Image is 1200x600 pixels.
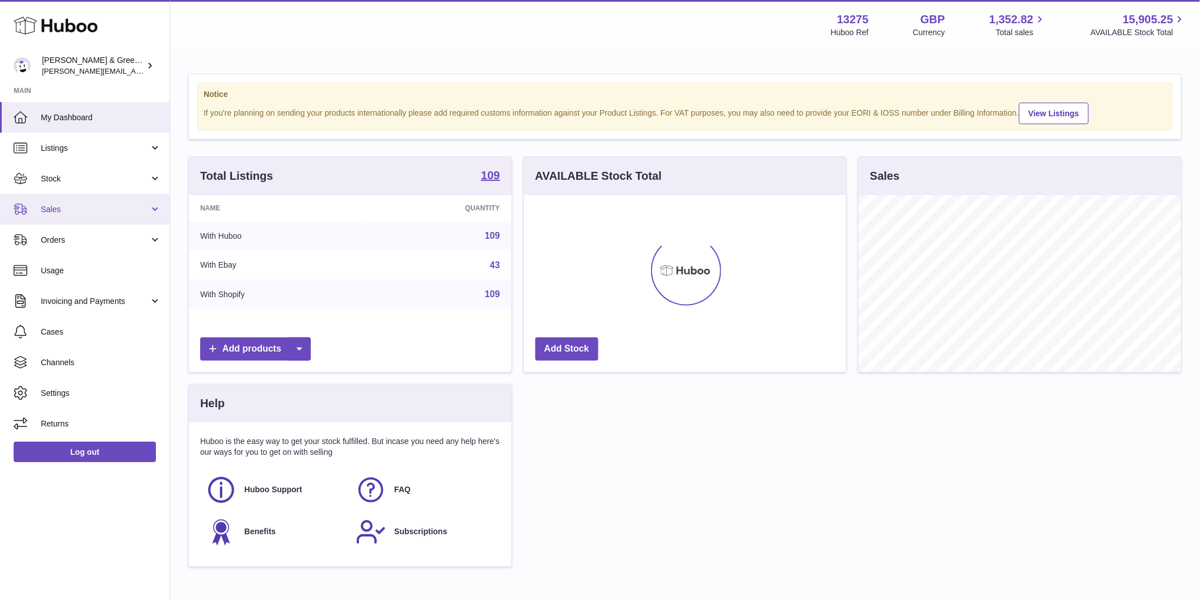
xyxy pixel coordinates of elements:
th: Quantity [363,195,512,221]
span: Invoicing and Payments [41,296,149,307]
a: 109 [485,231,500,240]
h3: Help [200,396,225,411]
span: Channels [41,357,161,368]
span: 1,352.82 [990,12,1034,27]
div: Huboo Ref [831,27,869,38]
div: Currency [913,27,945,38]
span: Total sales [996,27,1046,38]
h3: Sales [870,168,899,184]
span: Benefits [244,526,276,537]
a: 109 [485,289,500,299]
span: Sales [41,204,149,215]
a: Add Stock [535,337,598,361]
span: Listings [41,143,149,154]
span: Cases [41,327,161,337]
div: If you're planning on sending your products internationally please add required customs informati... [204,101,1167,124]
p: Huboo is the easy way to get your stock fulfilled. But incase you need any help here's our ways f... [200,436,500,458]
img: ellen@bluebadgecompany.co.uk [14,57,31,74]
strong: 109 [481,170,500,181]
a: 15,905.25 AVAILABLE Stock Total [1091,12,1186,38]
h3: AVAILABLE Stock Total [535,168,662,184]
td: With Huboo [189,221,363,251]
span: My Dashboard [41,112,161,123]
span: Returns [41,419,161,429]
span: 15,905.25 [1123,12,1173,27]
strong: GBP [920,12,945,27]
a: View Listings [1019,103,1089,124]
a: 1,352.82 Total sales [990,12,1047,38]
span: Usage [41,265,161,276]
span: FAQ [394,484,411,495]
a: FAQ [356,475,494,505]
a: Huboo Support [206,475,344,505]
strong: Notice [204,89,1167,100]
a: 109 [481,170,500,183]
h3: Total Listings [200,168,273,184]
div: [PERSON_NAME] & Green Ltd [42,55,144,77]
td: With Shopify [189,280,363,309]
a: Benefits [206,517,344,547]
span: Stock [41,174,149,184]
a: Subscriptions [356,517,494,547]
span: Settings [41,388,161,399]
a: Add products [200,337,311,361]
td: With Ebay [189,251,363,280]
span: Huboo Support [244,484,302,495]
a: Log out [14,442,156,462]
span: Subscriptions [394,526,447,537]
a: 43 [490,260,500,270]
span: AVAILABLE Stock Total [1091,27,1186,38]
span: Orders [41,235,149,246]
strong: 13275 [837,12,869,27]
th: Name [189,195,363,221]
span: [PERSON_NAME][EMAIL_ADDRESS][DOMAIN_NAME] [42,66,227,75]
